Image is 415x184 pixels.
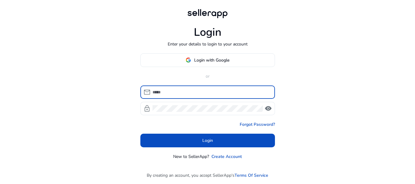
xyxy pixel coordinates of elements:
[240,121,275,128] a: Forgot Password?
[168,41,248,47] p: Enter your details to login to your account
[265,105,272,112] span: visibility
[235,172,268,179] a: Terms Of Service
[143,105,151,112] span: lock
[140,53,275,67] button: Login with Google
[194,57,229,63] span: Login with Google
[211,153,242,160] a: Create Account
[202,137,213,144] span: Login
[140,73,275,79] p: or
[140,134,275,147] button: Login
[194,26,221,39] h1: Login
[143,89,151,96] span: mail
[186,57,191,63] img: google-logo.svg
[173,153,209,160] p: New to SellerApp?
